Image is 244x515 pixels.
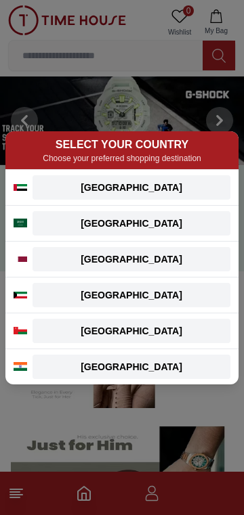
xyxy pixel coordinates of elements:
img: Oman flag [14,327,27,334]
button: [GEOGRAPHIC_DATA] [33,211,230,236]
p: Choose your preferred shopping destination [14,153,230,164]
img: UAE flag [14,184,27,191]
div: [GEOGRAPHIC_DATA] [41,217,222,230]
img: Kuwait flag [14,292,27,298]
img: Saudi Arabia flag [14,219,27,227]
button: [GEOGRAPHIC_DATA] [33,319,230,343]
button: [GEOGRAPHIC_DATA] [33,175,230,200]
div: [GEOGRAPHIC_DATA] [41,360,222,374]
div: [GEOGRAPHIC_DATA] [41,324,222,338]
button: [GEOGRAPHIC_DATA] [33,283,230,307]
h2: SELECT YOUR COUNTRY [14,137,230,153]
div: [GEOGRAPHIC_DATA] [41,252,222,266]
button: [GEOGRAPHIC_DATA] [33,247,230,271]
div: [GEOGRAPHIC_DATA] [41,288,222,302]
button: [GEOGRAPHIC_DATA] [33,355,230,379]
img: India flag [14,362,27,371]
img: Qatar flag [14,256,27,262]
div: [GEOGRAPHIC_DATA] [41,181,222,194]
